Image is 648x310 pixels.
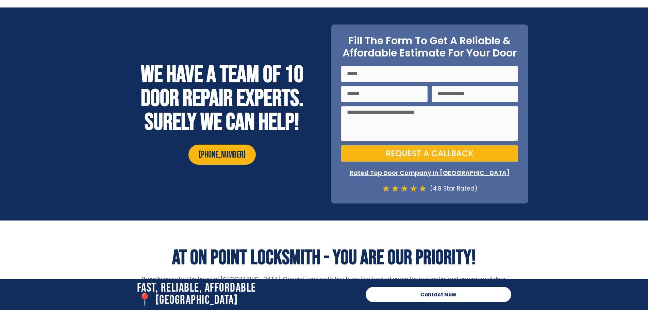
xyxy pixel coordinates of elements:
[391,184,399,193] i: ★
[199,150,246,161] span: [PHONE_NUMBER]
[137,282,359,307] h2: Fast, Reliable, Affordable 📍 [GEOGRAPHIC_DATA]
[420,292,456,297] span: Contact Now
[386,149,473,158] span: Request a Callback
[341,35,518,59] h2: Fill The Form To Get A Reliable & Affordable Estimate For Your Door
[366,287,511,302] a: Contact Now
[382,184,427,193] div: 4.7/5
[400,184,408,193] i: ★
[123,63,321,134] h2: WE HAVE A TEAM OF 10 DOOR REPAIR EXPERTS. SURELY WE CAN HELP!
[188,145,256,165] a: [PHONE_NUMBER]
[427,184,477,193] div: (4.9 Star Rated)
[341,145,518,162] button: Request a Callback
[341,168,518,177] p: Rated Top Door Company In [GEOGRAPHIC_DATA]
[341,66,518,166] form: On Point Locksmith
[137,275,511,291] p: Proudly based in the heart of [GEOGRAPHIC_DATA], Onpoint Locksmith has been the trusted name for ...
[410,184,417,193] i: ★
[419,184,427,193] i: ★
[137,248,511,268] h2: AT ON POINT LOCKSMITH - YOU ARE OUR PRIORITY!
[382,184,390,193] i: ★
